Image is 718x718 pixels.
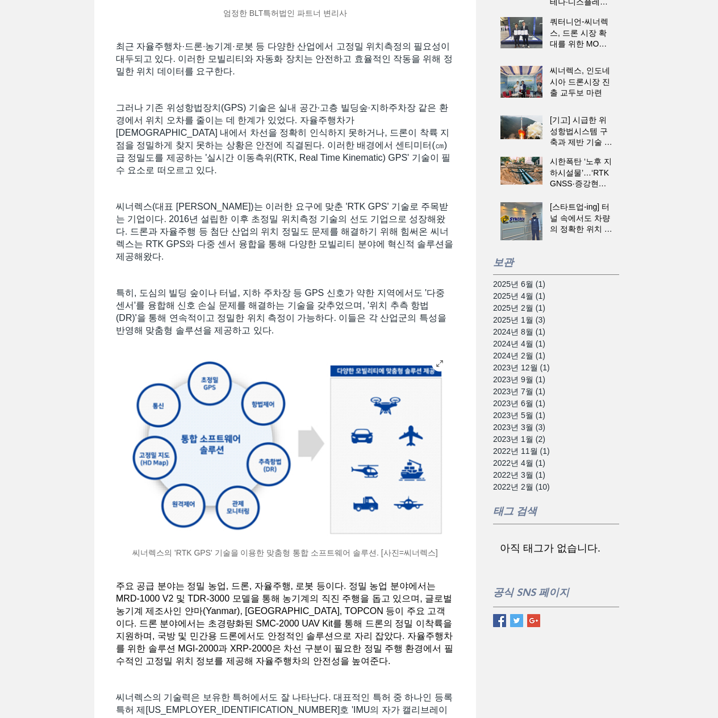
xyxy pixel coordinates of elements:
[116,349,454,538] img: 씨너렉스의 'RTK GPS' 기술을 이용한 맞춤형 통합 소프트웨어 솔루션. [사진=씨너렉스]
[536,351,545,360] span: (1)
[432,356,448,371] button: Expand image
[493,410,545,421] span: 2023년 5월
[493,469,545,481] span: 2022년 3월
[493,362,612,374] a: 2023년 12월
[493,314,612,326] a: 2025년 1월
[536,387,545,396] span: (1)
[493,302,612,314] a: 2025년 2월
[493,302,545,314] span: 2025년 2월
[493,338,612,350] a: 2024년 4월
[493,278,612,290] a: 2025년 6월
[493,433,545,445] span: 2023년 1월
[536,482,550,491] span: (10)
[493,614,540,627] ul: SNS 모음
[550,16,612,50] h2: 쿼터니언-씨너렉스, 드론 시장 확대를 위한 MOU 체결
[116,41,453,76] span: 최근 자율주행차·드론·농기계·로봇 등 다양한 산업에서 고정밀 위치측정의 필요성이 대두되고 있다. 이러한 모빌리티와 자동화 장치는 안전하고 효율적인 작동을 위해 정밀한 위치 데...
[493,386,612,398] a: 2023년 7월
[116,581,455,666] span: 주요 공급 분야는 정밀 농업, 드론, 자율주행, 로봇 등이다. 정밀 농업 분야에서는 MRD-1000 V2 및 TDR-3000 모델을 통해 농기계의 직진 주행을 돕고 있으며, ...
[493,326,545,338] span: 2024년 8월
[493,290,545,302] span: 2025년 4월
[493,481,612,493] a: 2022년 2월
[493,350,545,362] span: 2024년 2월
[493,421,612,433] a: 2023년 3월
[536,315,545,324] span: (3)
[493,314,545,326] span: 2025년 1월
[493,457,612,469] a: 2022년 4월
[536,339,545,348] span: (1)
[550,156,612,194] a: 시한폭탄 ‘노후 지하시설물’…‘RTK GNSS·증강현실’로 관리
[540,363,550,372] span: (1)
[493,445,550,457] span: 2022년 11월
[540,446,550,456] span: (1)
[536,399,545,408] span: (1)
[550,115,612,148] h2: [기고] 시급한 위성항법시스템 구축과 제반 기술 경쟁력 강화
[493,457,545,469] span: 2022년 4월
[493,362,550,374] span: 2023년 12월
[223,9,347,18] span: 엄정한 BLT특허법인 파트너 변리사
[500,17,542,48] img: 쿼터니언-씨너렉스, 드론 시장 확대를 위한 MOU 체결
[500,157,542,185] img: 시한폭탄 ‘노후 지하시설물’…‘RTK GNSS·증강현실’로 관리
[493,445,612,457] a: 2022년 11월
[536,458,545,467] span: (1)
[536,291,545,300] span: (1)
[493,410,612,421] a: 2023년 5월
[493,398,545,410] span: 2023년 6월
[493,374,612,386] a: 2023년 9월
[500,115,542,139] img: [기고] 시급한 위성항법시스템 구축과 제반 기술 경쟁력 강화
[493,433,612,445] a: 2023년 1월
[493,421,545,433] span: 2023년 3월
[500,66,542,98] img: 씨너렉스, 인도네시아 드론시장 진출 교두보 마련
[500,543,600,553] li: 아직 태그가 없습니다.
[493,290,612,302] a: 2025년 4월
[550,65,612,99] h2: 씨너렉스, 인도네시아 드론시장 진출 교두보 마련
[493,256,514,269] span: 보관
[493,338,545,350] span: 2024년 4월
[493,278,545,290] span: 2025년 6월
[493,469,612,481] a: 2022년 3월
[493,481,550,493] span: 2022년 2월
[550,202,612,235] h2: [스타트업-ing] 터널 속에서도 차량의 정확한 위치 파악 돕는 ‘씨너렉스’
[500,202,542,240] img: [스타트업-ing] 터널 속에서도 차량의 정확한 위치 파악 돕는 ‘씨너렉스’
[493,398,612,410] a: 2023년 6월
[536,375,545,384] span: (1)
[536,327,545,336] span: (1)
[493,326,612,338] a: 2024년 8월
[493,586,569,599] span: 공식 SNS 페이지
[493,504,537,517] span: 태그 검색
[493,528,619,569] nav: 태그
[132,548,438,557] span: 씨너렉스의 'RTK GPS' 기술을 이용한 맞춤형 통합 소프트웨어 솔루션. [사진=씨너렉스]
[536,435,545,444] span: (2)
[493,350,612,362] a: 2024년 2월
[116,202,456,261] span: 씨너렉스(대표 [PERSON_NAME])는 이러한 요구에 맞춘 'RTK GPS' 기술로 주목받는 기업이다. 2016년 설립한 이후 초정밀 위치측정 기술의 선도 기업으로 성장해...
[493,374,545,386] span: 2023년 9월
[550,16,612,55] a: 쿼터니언-씨너렉스, 드론 시장 확대를 위한 MOU 체결
[550,115,612,153] a: [기고] 시급한 위성항법시스템 구축과 제반 기술 경쟁력 강화
[536,303,545,312] span: (1)
[493,278,612,493] nav: 보관
[510,614,523,627] img: Twitter Basic Square
[536,279,545,289] span: (1)
[550,202,612,240] a: [스타트업-ing] 터널 속에서도 차량의 정확한 위치 파악 돕는 ‘씨너렉스’
[536,411,545,420] span: (1)
[493,386,545,398] span: 2023년 7월
[536,470,545,479] span: (1)
[550,65,612,103] a: 씨너렉스, 인도네시아 드론시장 진출 교두보 마련
[527,614,540,627] img: Google+ Basic Square
[536,423,545,432] span: (3)
[116,103,450,175] span: 그러나 기존 위성항법장치(GPS) 기술은 실내 공간·고층 빌딩숲·지하주차장 같은 환경에서 위치 오차를 줄이는 데 한계가 있었다. 자율주행차가 [DEMOGRAPHIC_DATA]...
[116,288,449,335] span: 특히, 도심의 빌딩 숲이나 터널, 지하 주차장 등 GPS 신호가 약한 지역에서도 '다중 센서'를 융합해 신호 손실 문제를 해결하는 기술을 갖추었으며, '위치 추측 항법(DR)...
[493,614,506,627] img: Facebook Basic Square
[550,156,612,190] h2: 시한폭탄 ‘노후 지하시설물’…‘RTK GNSS·증강현실’로 관리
